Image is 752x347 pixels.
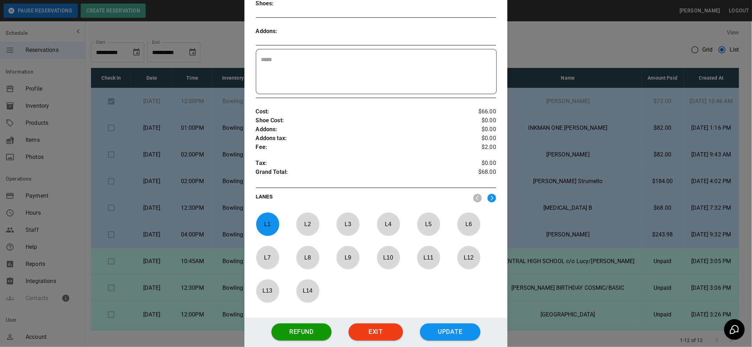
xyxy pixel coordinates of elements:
p: L 12 [457,249,480,266]
p: L 4 [377,216,400,233]
img: nav_left.svg [473,194,482,203]
p: $0.00 [456,159,496,168]
p: L 5 [417,216,440,233]
p: $68.00 [456,168,496,178]
img: right.svg [488,194,496,203]
p: $66.00 [456,107,496,116]
p: Addons tax : [256,134,456,143]
p: L 13 [256,283,279,299]
p: L 6 [457,216,480,233]
p: $0.00 [456,116,496,125]
p: Fee : [256,143,456,152]
p: $0.00 [456,125,496,134]
p: L 8 [296,249,319,266]
button: Exit [349,324,403,341]
p: Grand Total : [256,168,456,178]
p: L 3 [336,216,360,233]
p: Tax : [256,159,456,168]
p: Addons : [256,125,456,134]
p: L 14 [296,283,319,299]
p: L 2 [296,216,319,233]
p: LANES [256,193,468,203]
p: $0.00 [456,134,496,143]
p: L 7 [256,249,279,266]
p: L 9 [336,249,360,266]
button: Update [420,324,480,341]
p: L 10 [377,249,400,266]
p: L 1 [256,216,279,233]
button: Refund [272,324,332,341]
p: L 11 [417,249,440,266]
p: Addons : [256,27,316,36]
p: $2.00 [456,143,496,152]
p: Shoe Cost : [256,116,456,125]
p: Cost : [256,107,456,116]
